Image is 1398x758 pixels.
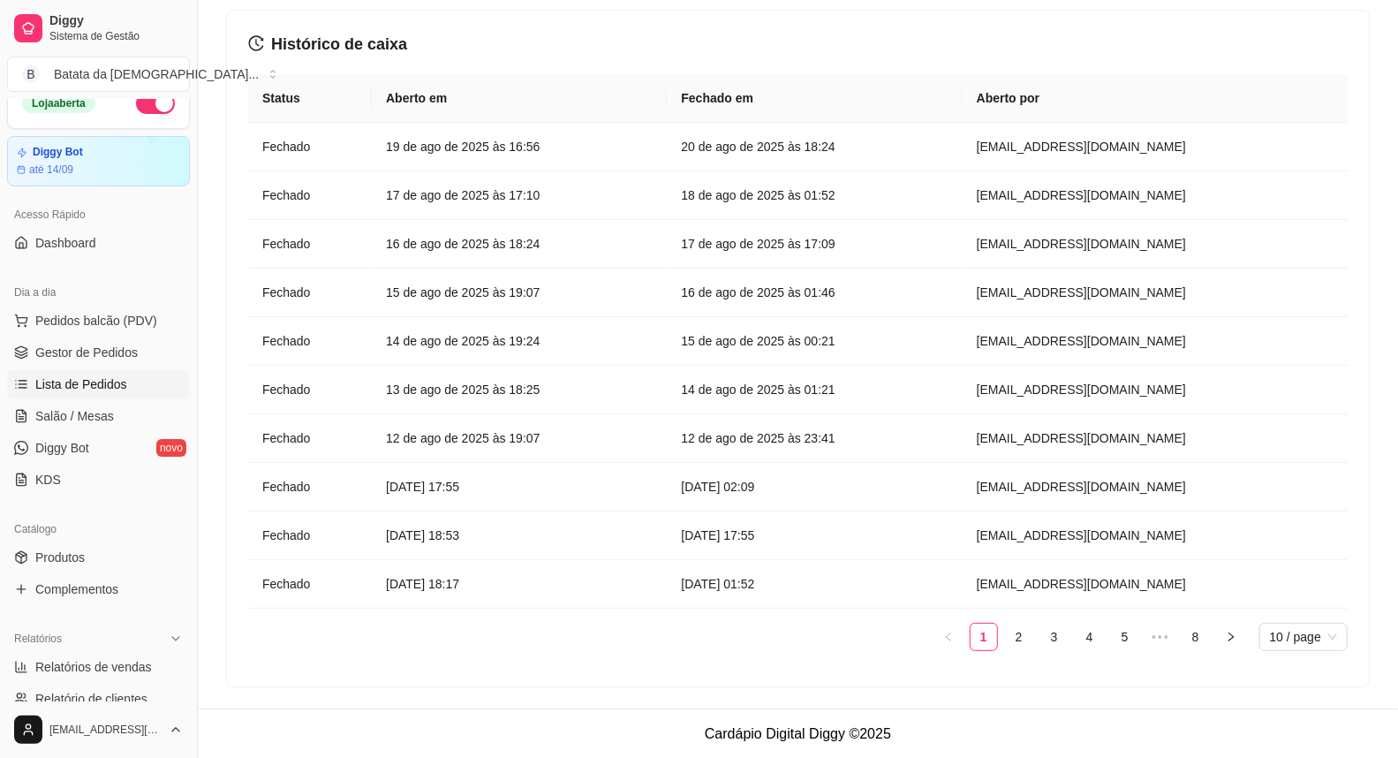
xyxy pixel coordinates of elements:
th: Status [248,74,372,123]
article: 17 de ago de 2025 às 17:10 [386,186,653,205]
span: KDS [35,471,61,489]
article: 15 de ago de 2025 às 00:21 [681,331,948,351]
article: 17 de ago de 2025 às 17:09 [681,234,948,254]
li: 5 [1111,623,1139,651]
div: Catálogo [7,515,190,543]
article: 12 de ago de 2025 às 23:41 [681,428,948,448]
li: 4 [1076,623,1104,651]
a: Produtos [7,543,190,572]
a: 4 [1077,624,1103,650]
button: left [934,623,963,651]
span: right [1226,632,1236,642]
div: Loja aberta [22,94,95,113]
li: 3 [1040,623,1069,651]
article: [DATE] 18:17 [386,574,653,594]
span: Dashboard [35,234,96,252]
button: Select a team [7,57,190,92]
a: 1 [971,624,997,650]
div: Batata da [DEMOGRAPHIC_DATA] ... [54,65,259,83]
a: Diggy Botnovo [7,434,190,462]
article: 15 de ago de 2025 às 19:07 [386,283,653,302]
article: Fechado [262,477,358,496]
span: Produtos [35,549,85,566]
article: [DATE] 18:53 [386,526,653,545]
span: Relatórios de vendas [35,658,152,676]
td: [EMAIL_ADDRESS][DOMAIN_NAME] [963,512,1348,560]
td: [EMAIL_ADDRESS][DOMAIN_NAME] [963,463,1348,512]
a: Relatórios de vendas [7,653,190,681]
li: Previous Page [934,623,963,651]
li: Next Page [1217,623,1245,651]
article: [DATE] 01:52 [681,574,948,594]
article: [DATE] 02:09 [681,477,948,496]
li: Next 5 Pages [1146,623,1175,651]
article: Diggy Bot [33,146,83,159]
a: KDS [7,466,190,494]
td: [EMAIL_ADDRESS][DOMAIN_NAME] [963,414,1348,463]
article: 20 de ago de 2025 às 18:24 [681,137,948,156]
span: Relatório de clientes [35,690,147,708]
span: Relatórios [14,632,62,646]
article: 14 de ago de 2025 às 19:24 [386,331,653,351]
td: [EMAIL_ADDRESS][DOMAIN_NAME] [963,220,1348,269]
article: 14 de ago de 2025 às 01:21 [681,380,948,399]
td: [EMAIL_ADDRESS][DOMAIN_NAME] [963,269,1348,317]
article: Fechado [262,234,358,254]
article: Fechado [262,186,358,205]
span: left [943,632,954,642]
article: Fechado [262,331,358,351]
span: ••• [1146,623,1175,651]
article: Fechado [262,380,358,399]
span: B [22,65,40,83]
a: 3 [1041,624,1068,650]
article: 16 de ago de 2025 às 01:46 [681,283,948,302]
span: Diggy [49,13,183,29]
a: Gestor de Pedidos [7,338,190,367]
article: 12 de ago de 2025 às 19:07 [386,428,653,448]
article: Fechado [262,428,358,448]
a: 8 [1183,624,1209,650]
a: Salão / Mesas [7,402,190,430]
div: Acesso Rápido [7,201,190,229]
a: Diggy Botaté 14/09 [7,136,190,186]
article: Fechado [262,137,358,156]
span: Salão / Mesas [35,407,114,425]
li: 2 [1005,623,1033,651]
span: Complementos [35,580,118,598]
article: até 14/09 [29,163,73,177]
article: 13 de ago de 2025 às 18:25 [386,380,653,399]
td: [EMAIL_ADDRESS][DOMAIN_NAME] [963,366,1348,414]
span: Gestor de Pedidos [35,344,138,361]
span: [EMAIL_ADDRESS][DOMAIN_NAME] [49,723,162,737]
button: Alterar Status [136,93,175,114]
td: [EMAIL_ADDRESS][DOMAIN_NAME] [963,317,1348,366]
li: 8 [1182,623,1210,651]
button: right [1217,623,1245,651]
th: Fechado em [667,74,962,123]
a: Relatório de clientes [7,685,190,713]
article: Fechado [262,574,358,594]
th: Aberto em [372,74,667,123]
h3: Histórico de caixa [248,32,1348,57]
article: [DATE] 17:55 [681,526,948,545]
article: 18 de ago de 2025 às 01:52 [681,186,948,205]
article: 16 de ago de 2025 às 18:24 [386,234,653,254]
article: [DATE] 17:55 [386,477,653,496]
article: Fechado [262,283,358,302]
a: Dashboard [7,229,190,257]
span: Sistema de Gestão [49,29,183,43]
a: 2 [1006,624,1032,650]
th: Aberto por [963,74,1348,123]
a: Complementos [7,575,190,603]
td: [EMAIL_ADDRESS][DOMAIN_NAME] [963,560,1348,609]
a: 5 [1112,624,1138,650]
button: [EMAIL_ADDRESS][DOMAIN_NAME] [7,709,190,751]
a: DiggySistema de Gestão [7,7,190,49]
button: Pedidos balcão (PDV) [7,307,190,335]
td: [EMAIL_ADDRESS][DOMAIN_NAME] [963,171,1348,220]
span: Lista de Pedidos [35,375,127,393]
li: 1 [970,623,998,651]
div: Dia a dia [7,278,190,307]
td: [EMAIL_ADDRESS][DOMAIN_NAME] [963,123,1348,171]
a: Lista de Pedidos [7,370,190,398]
